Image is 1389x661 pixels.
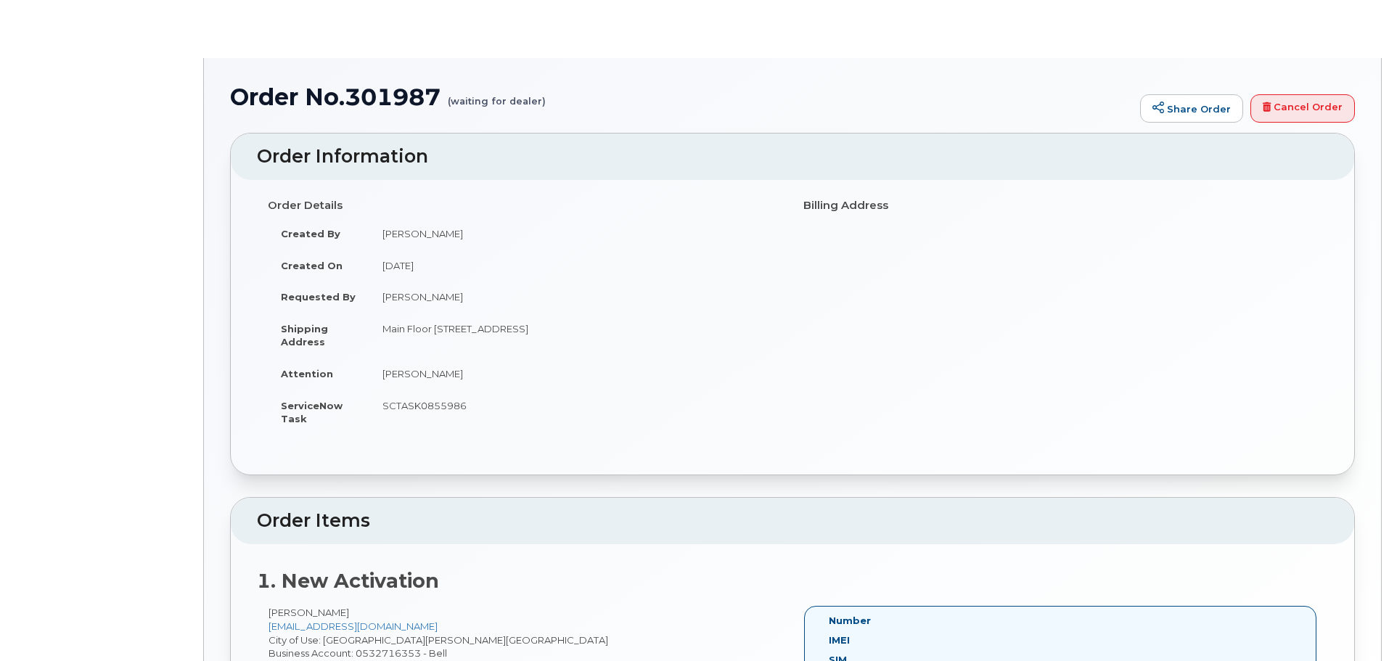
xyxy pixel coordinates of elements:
td: SCTASK0855986 [369,390,782,435]
h1: Order No.301987 [230,84,1133,110]
td: Main Floor [STREET_ADDRESS] [369,313,782,358]
h4: Billing Address [803,200,1317,212]
strong: Created On [281,260,343,271]
label: Number [829,614,871,628]
small: (waiting for dealer) [448,84,546,107]
label: IMEI [829,633,850,647]
a: Share Order [1140,94,1243,123]
strong: Requested By [281,291,356,303]
td: [PERSON_NAME] [369,358,782,390]
h2: Order Information [257,147,1328,167]
td: [PERSON_NAME] [369,218,782,250]
strong: Created By [281,228,340,239]
td: [DATE] [369,250,782,282]
h4: Order Details [268,200,782,212]
strong: 1. New Activation [257,569,439,593]
strong: ServiceNow Task [281,400,343,425]
strong: Attention [281,368,333,379]
td: [PERSON_NAME] [369,281,782,313]
a: Cancel Order [1250,94,1355,123]
h2: Order Items [257,511,1328,531]
strong: Shipping Address [281,323,328,348]
a: [EMAIL_ADDRESS][DOMAIN_NAME] [269,620,438,632]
